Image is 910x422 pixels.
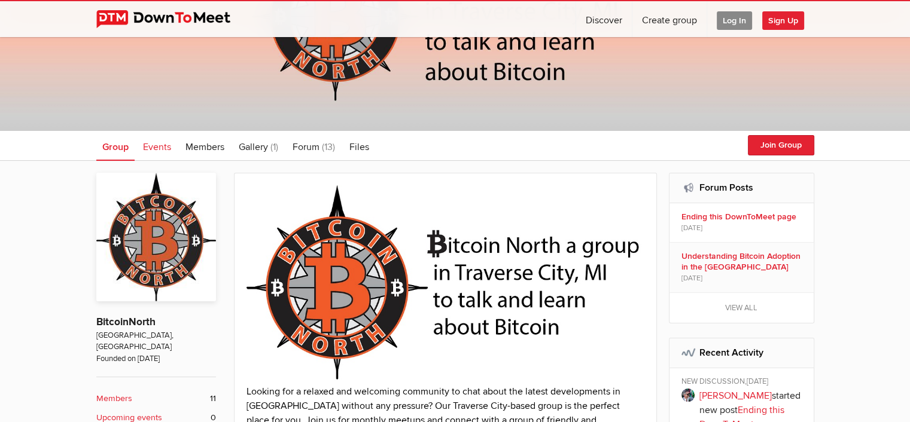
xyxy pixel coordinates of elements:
[717,11,752,30] span: Log In
[669,293,814,323] a: View all
[179,131,230,161] a: Members
[747,377,768,386] span: [DATE]
[239,141,268,153] span: Gallery
[233,131,284,161] a: Gallery (1)
[699,182,753,194] a: Forum Posts
[762,1,814,37] a: Sign Up
[681,377,805,389] div: NEW DISCUSSION,
[137,131,177,161] a: Events
[270,141,278,153] span: (1)
[96,353,216,365] span: Founded on [DATE]
[681,251,805,273] b: Understanding Bitcoin Adoption in the [GEOGRAPHIC_DATA]
[762,11,804,30] span: Sign Up
[102,141,129,153] span: Group
[210,392,216,405] span: 11
[96,10,249,28] img: DownToMeet
[349,141,369,153] span: Files
[96,392,132,405] b: Members
[322,141,335,153] span: (13)
[681,273,702,284] span: [DATE]
[748,135,814,155] button: Join Group
[287,131,341,161] a: Forum (13)
[96,173,216,301] img: BitcoinNorth
[293,141,319,153] span: Forum
[632,1,707,37] a: Create group
[681,223,702,234] span: [DATE]
[343,131,375,161] a: Files
[96,131,135,161] a: Group
[681,212,805,222] b: Ending this DownToMeet page
[669,243,814,292] a: Understanding Bitcoin Adoption in the [GEOGRAPHIC_DATA] [DATE]
[699,390,772,402] a: [PERSON_NAME]
[707,1,762,37] a: Log In
[576,1,632,37] a: Discover
[185,141,224,153] span: Members
[681,338,802,367] h2: Recent Activity
[96,392,216,405] a: Members 11
[96,330,216,353] span: [GEOGRAPHIC_DATA], [GEOGRAPHIC_DATA]
[669,203,814,242] a: Ending this DownToMeet page [DATE]
[143,141,171,153] span: Events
